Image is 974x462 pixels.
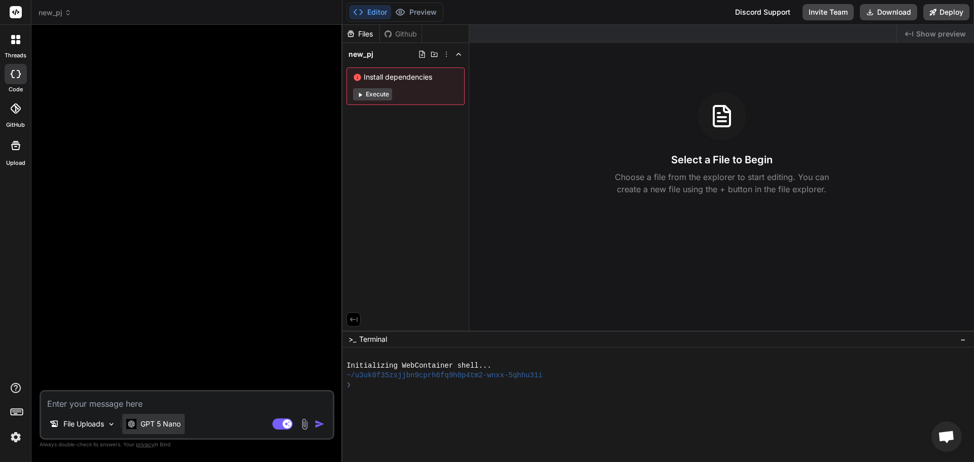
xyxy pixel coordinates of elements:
[916,29,966,39] span: Show preview
[349,334,356,344] span: >_
[671,153,773,167] h3: Select a File to Begin
[359,334,387,344] span: Terminal
[353,72,458,82] span: Install dependencies
[860,4,917,20] button: Download
[391,5,441,19] button: Preview
[342,29,379,39] div: Files
[349,49,373,59] span: new_pj
[923,4,969,20] button: Deploy
[346,371,542,380] span: ~/u3uk0f35zsjjbn9cprh6fq9h0p4tm2-wnxx-5qhhu31i
[931,421,962,452] div: Open chat
[380,29,422,39] div: Github
[958,331,968,347] button: −
[346,380,352,390] span: ❯
[39,8,72,18] span: new_pj
[353,88,392,100] button: Execute
[9,85,23,94] label: code
[349,5,391,19] button: Editor
[608,171,836,195] p: Choose a file from the explorer to start editing. You can create a new file using the + button in...
[6,159,25,167] label: Upload
[6,121,25,129] label: GitHub
[346,361,492,371] span: Initializing WebContainer shell...
[141,419,181,429] p: GPT 5 Nano
[5,51,26,60] label: threads
[7,429,24,446] img: settings
[136,441,154,447] span: privacy
[299,418,310,430] img: attachment
[803,4,854,20] button: Invite Team
[960,334,966,344] span: −
[729,4,796,20] div: Discord Support
[126,419,136,429] img: GPT 5 Nano
[107,420,116,429] img: Pick Models
[40,440,334,449] p: Always double-check its answers. Your in Bind
[315,419,325,429] img: icon
[63,419,104,429] p: File Uploads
